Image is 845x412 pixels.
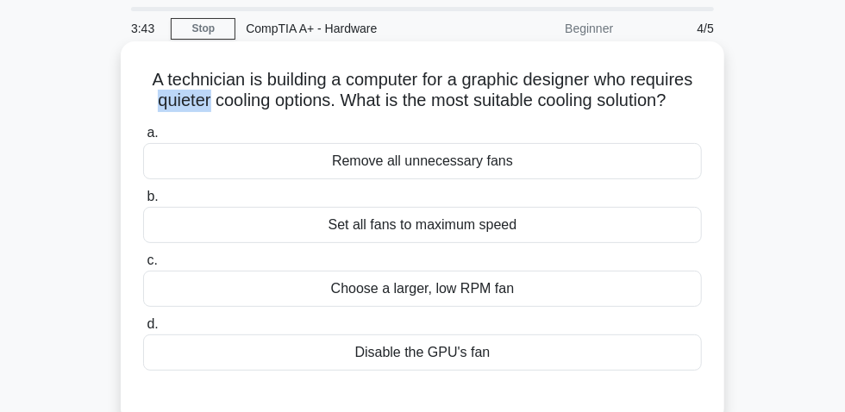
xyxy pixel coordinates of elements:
[473,11,623,46] div: Beginner
[141,69,704,112] h5: A technician is building a computer for a graphic designer who requires quieter cooling options. ...
[143,207,702,243] div: Set all fans to maximum speed
[147,125,158,140] span: a.
[143,334,702,371] div: Disable the GPU's fan
[143,143,702,179] div: Remove all unnecessary fans
[147,316,158,331] span: d.
[147,189,158,203] span: b.
[121,11,171,46] div: 3:43
[235,11,473,46] div: CompTIA A+ - Hardware
[147,253,157,267] span: c.
[171,18,235,40] a: Stop
[623,11,724,46] div: 4/5
[143,271,702,307] div: Choose a larger, low RPM fan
